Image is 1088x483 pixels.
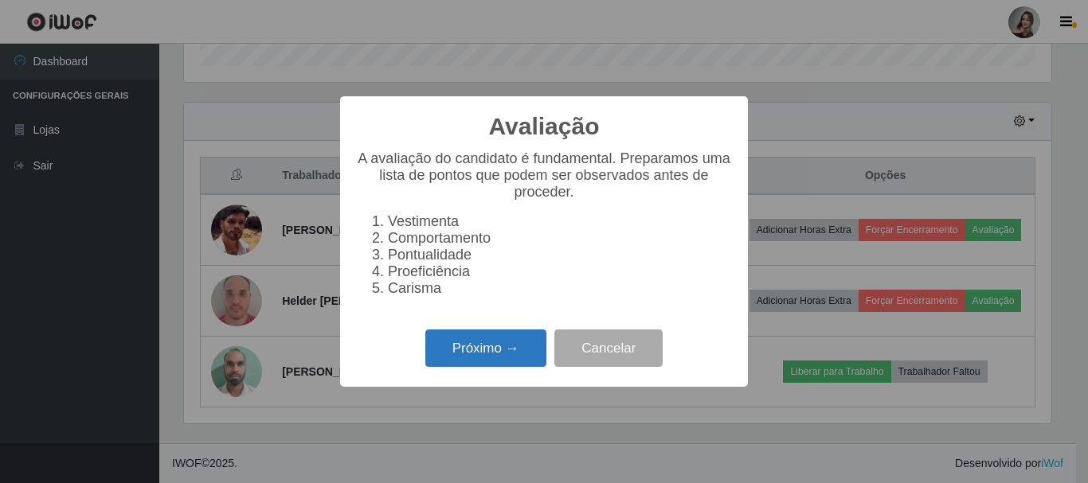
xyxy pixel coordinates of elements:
button: Próximo → [425,329,546,367]
button: Cancelar [554,329,663,367]
li: Pontualidade [388,247,732,263]
li: Vestimenta [388,213,732,230]
h2: Avaliação [489,112,600,141]
p: A avaliação do candidato é fundamental. Preparamos uma lista de pontos que podem ser observados a... [356,150,732,201]
li: Proeficiência [388,263,732,280]
li: Comportamento [388,230,732,247]
li: Carisma [388,280,732,297]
